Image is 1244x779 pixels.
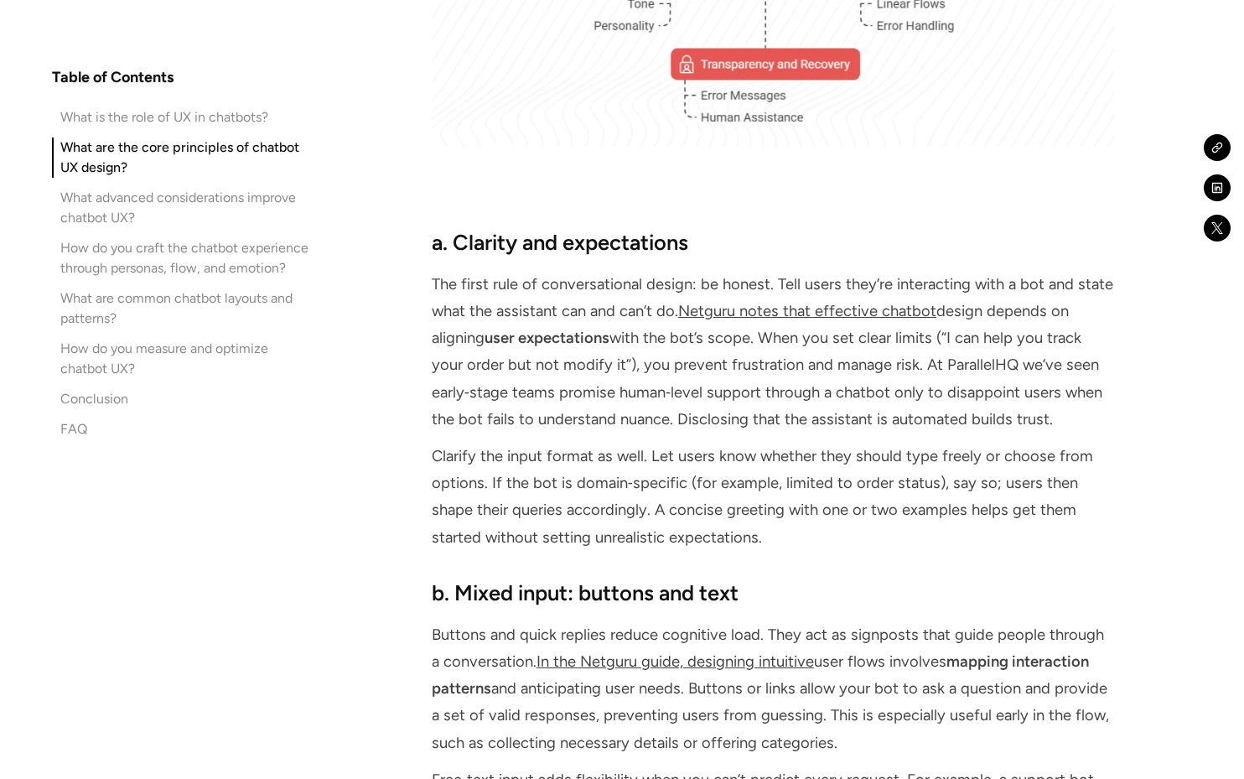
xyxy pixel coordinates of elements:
strong: b. Mixed input: buttons and text [432,580,739,605]
div: How do you measure and optimize chatbot UX? [60,339,317,379]
p: Clarify the input format as well. Let users know whether they should type freely or choose from o... [432,443,1114,551]
div: What is the role of UX in chatbots? [60,107,268,127]
p: The first rule of conversational design: be honest. Tell users they’re interacting with a bot and... [432,271,1114,433]
div: How do you craft the chatbot experience through personas, flow, and emotion? [60,238,317,278]
a: How do you measure and optimize chatbot UX? [52,339,317,379]
a: Netguru notes that effective chatbot [678,302,936,320]
a: What is the role of UX in chatbots? [52,107,317,127]
a: How do you craft the chatbot experience through personas, flow, and emotion? [52,238,317,278]
a: In the Netguru guide, designing intuitive [536,652,814,671]
strong: a. Clarity and expectations [432,230,688,255]
a: What advanced considerations improve chatbot UX? [52,188,317,228]
a: What are common chatbot layouts and patterns? [52,288,317,329]
a: What are the core principles of chatbot UX design? [52,138,317,178]
div: FAQ [60,419,87,439]
div: What are common chatbot layouts and patterns? [60,288,317,329]
div: What advanced considerations improve chatbot UX? [60,188,317,228]
a: Conclusion [52,389,317,409]
div: Conclusion [60,389,128,409]
div: What are the core principles of chatbot UX design? [60,138,317,178]
p: Buttons and quick replies reduce cognitive load. They act as signposts that guide people through ... [432,621,1114,756]
a: FAQ [52,419,317,439]
strong: user expectations [485,329,609,347]
h4: Table of Contents [52,67,174,87]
